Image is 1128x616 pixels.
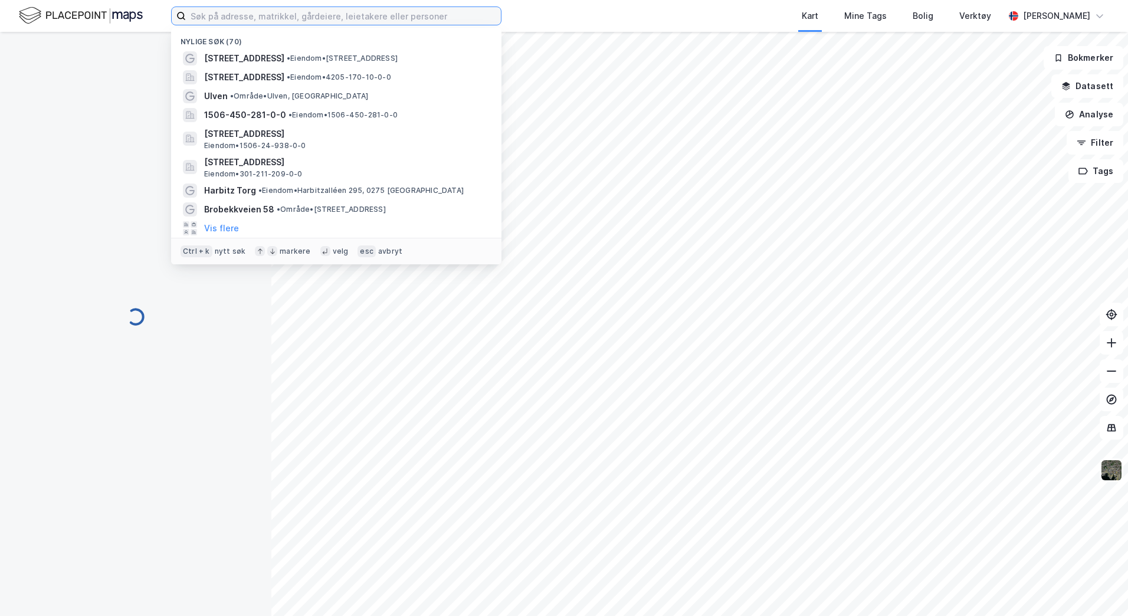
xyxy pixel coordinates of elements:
[287,73,391,82] span: Eiendom • 4205-170-10-0-0
[204,221,239,235] button: Vis flere
[913,9,933,23] div: Bolig
[288,110,292,119] span: •
[126,307,145,326] img: spinner.a6d8c91a73a9ac5275cf975e30b51cfb.svg
[802,9,818,23] div: Kart
[277,205,386,214] span: Område • [STREET_ADDRESS]
[358,245,376,257] div: esc
[1068,159,1123,183] button: Tags
[204,184,256,198] span: Harbitz Torg
[288,110,398,120] span: Eiendom • 1506-450-281-0-0
[258,186,262,195] span: •
[204,127,487,141] span: [STREET_ADDRESS]
[287,73,290,81] span: •
[181,245,212,257] div: Ctrl + k
[204,202,274,217] span: Brobekkveien 58
[204,70,284,84] span: [STREET_ADDRESS]
[1067,131,1123,155] button: Filter
[204,141,306,150] span: Eiendom • 1506-24-938-0-0
[230,91,368,101] span: Område • Ulven, [GEOGRAPHIC_DATA]
[1100,459,1123,481] img: 9k=
[204,169,303,179] span: Eiendom • 301-211-209-0-0
[215,247,246,256] div: nytt søk
[287,54,398,63] span: Eiendom • [STREET_ADDRESS]
[959,9,991,23] div: Verktøy
[204,51,284,65] span: [STREET_ADDRESS]
[1055,103,1123,126] button: Analyse
[230,91,234,100] span: •
[186,7,501,25] input: Søk på adresse, matrikkel, gårdeiere, leietakere eller personer
[1044,46,1123,70] button: Bokmerker
[204,108,286,122] span: 1506-450-281-0-0
[204,89,228,103] span: Ulven
[1069,559,1128,616] div: Kontrollprogram for chat
[171,28,501,49] div: Nylige søk (70)
[258,186,464,195] span: Eiendom • Harbitzalléen 295, 0275 [GEOGRAPHIC_DATA]
[204,155,487,169] span: [STREET_ADDRESS]
[277,205,280,214] span: •
[1023,9,1090,23] div: [PERSON_NAME]
[1069,559,1128,616] iframe: Chat Widget
[280,247,310,256] div: markere
[1051,74,1123,98] button: Datasett
[378,247,402,256] div: avbryt
[333,247,349,256] div: velg
[844,9,887,23] div: Mine Tags
[19,5,143,26] img: logo.f888ab2527a4732fd821a326f86c7f29.svg
[287,54,290,63] span: •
